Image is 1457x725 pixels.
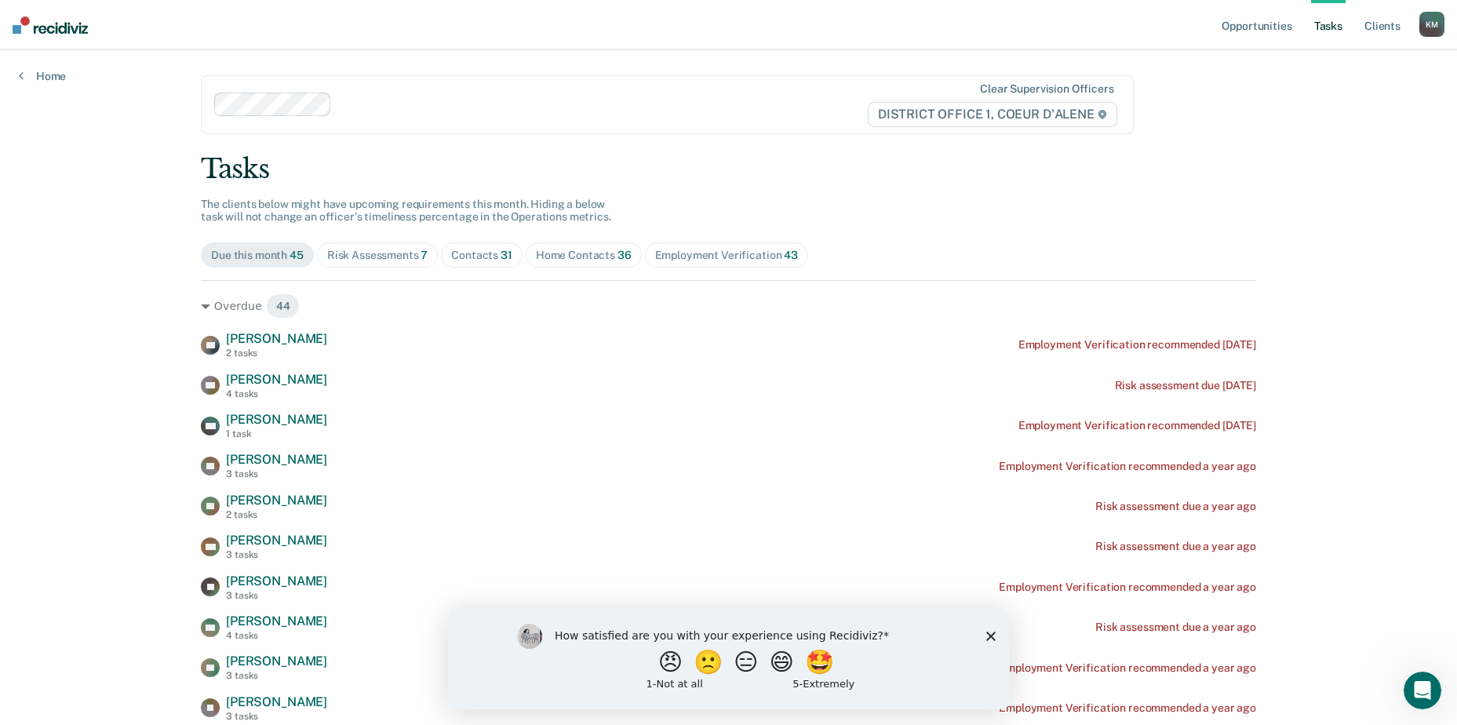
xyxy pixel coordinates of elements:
[655,249,798,262] div: Employment Verification
[226,468,327,479] div: 3 tasks
[1018,419,1256,432] div: Employment Verification recommended [DATE]
[226,388,327,399] div: 4 tasks
[226,509,327,520] div: 2 tasks
[266,293,301,319] span: 44
[226,654,327,669] span: [PERSON_NAME]
[784,249,798,261] span: 43
[290,249,304,261] span: 45
[226,348,327,359] div: 2 tasks
[211,249,304,262] div: Due this month
[226,428,327,439] div: 1 task
[1419,12,1444,37] button: KM
[1095,621,1256,634] div: Risk assessment due a year ago
[226,412,327,427] span: [PERSON_NAME]
[226,574,327,588] span: [PERSON_NAME]
[226,372,327,387] span: [PERSON_NAME]
[999,701,1256,715] div: Employment Verification recommended a year ago
[868,102,1117,127] span: DISTRICT OFFICE 1, COEUR D'ALENE
[226,493,327,508] span: [PERSON_NAME]
[999,581,1256,594] div: Employment Verification recommended a year ago
[1419,12,1444,37] div: K M
[201,293,1256,319] div: Overdue 44
[421,249,428,261] span: 7
[999,460,1256,473] div: Employment Verification recommended a year ago
[980,82,1113,96] div: Clear supervision officers
[226,694,327,709] span: [PERSON_NAME]
[536,249,632,262] div: Home Contacts
[1115,379,1256,392] div: Risk assessment due [DATE]
[226,533,327,548] span: [PERSON_NAME]
[226,670,327,681] div: 3 tasks
[226,331,327,346] span: [PERSON_NAME]
[1404,672,1441,709] iframe: Intercom live chat
[201,153,1256,185] div: Tasks
[1095,500,1256,513] div: Risk assessment due a year ago
[226,711,327,722] div: 3 tasks
[13,16,88,34] img: Recidiviz
[327,249,428,262] div: Risk Assessments
[451,249,512,262] div: Contacts
[501,249,512,261] span: 31
[999,661,1256,675] div: Employment Verification recommended a year ago
[1018,338,1256,352] div: Employment Verification recommended [DATE]
[448,608,1010,709] iframe: Survey by Kim from Recidiviz
[226,549,327,560] div: 3 tasks
[226,614,327,628] span: [PERSON_NAME]
[226,452,327,467] span: [PERSON_NAME]
[201,198,611,224] span: The clients below might have upcoming requirements this month. Hiding a below task will not chang...
[1095,540,1256,553] div: Risk assessment due a year ago
[19,69,66,83] a: Home
[226,590,327,601] div: 3 tasks
[617,249,632,261] span: 36
[226,630,327,641] div: 4 tasks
